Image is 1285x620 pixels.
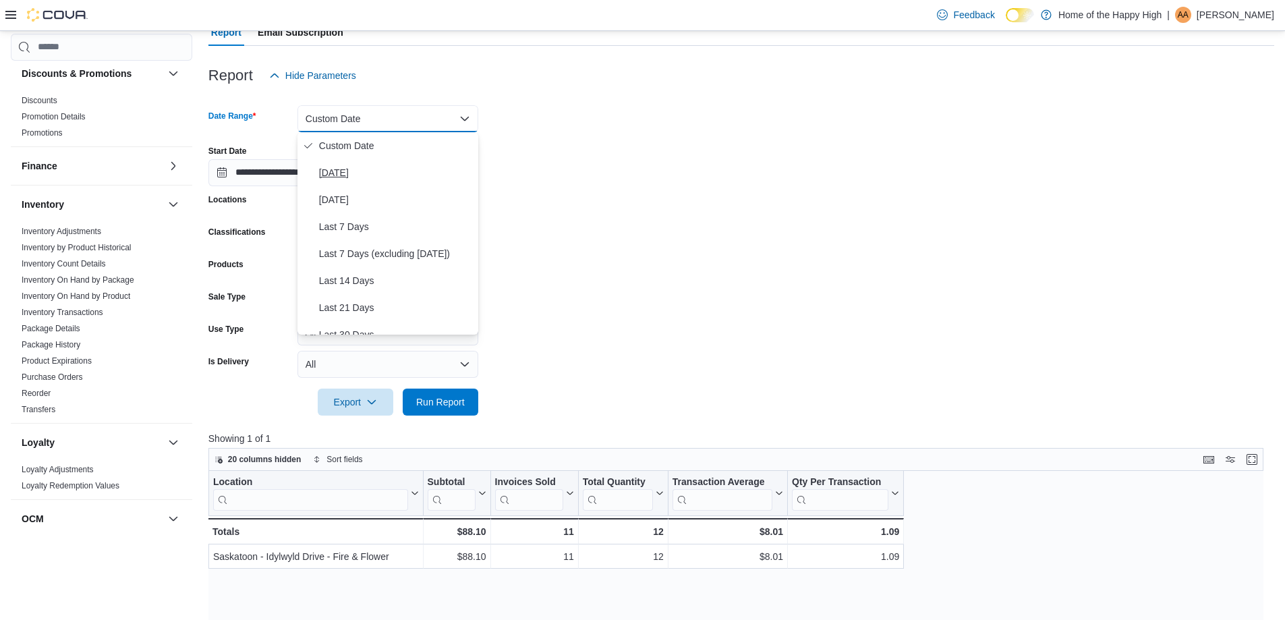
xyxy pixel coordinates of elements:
[27,8,88,22] img: Cova
[319,192,473,208] span: [DATE]
[213,548,419,565] div: Saskatoon - Idylwyld Drive - Fire & Flower
[427,476,486,511] button: Subtotal
[673,548,783,565] div: $8.01
[22,436,163,449] button: Loyalty
[165,65,181,82] button: Discounts & Promotions
[22,275,134,285] a: Inventory On Hand by Package
[1178,7,1189,23] span: AA
[932,1,1000,28] a: Feedback
[208,146,247,157] label: Start Date
[22,480,119,491] span: Loyalty Redemption Values
[208,291,246,302] label: Sale Type
[326,454,362,465] span: Sort fields
[583,476,653,511] div: Total Quantity
[208,159,338,186] input: Press the down key to open a popover containing a calendar.
[22,404,55,415] span: Transfers
[673,476,783,511] button: Transaction Average
[22,242,132,253] span: Inventory by Product Historical
[1167,7,1170,23] p: |
[403,389,478,416] button: Run Report
[22,67,163,80] button: Discounts & Promotions
[1222,451,1238,468] button: Display options
[22,291,130,301] a: Inventory On Hand by Product
[264,62,362,89] button: Hide Parameters
[165,196,181,213] button: Inventory
[22,227,101,236] a: Inventory Adjustments
[22,259,106,269] a: Inventory Count Details
[1201,451,1217,468] button: Keyboard shortcuts
[22,405,55,414] a: Transfers
[583,476,664,511] button: Total Quantity
[416,395,465,409] span: Run Report
[319,273,473,289] span: Last 14 Days
[319,219,473,235] span: Last 7 Days
[22,95,57,106] span: Discounts
[22,226,101,237] span: Inventory Adjustments
[22,258,106,269] span: Inventory Count Details
[1244,451,1260,468] button: Enter fullscreen
[319,138,473,154] span: Custom Date
[1006,8,1034,22] input: Dark Mode
[209,451,307,468] button: 20 columns hidden
[494,476,573,511] button: Invoices Sold
[213,476,408,511] div: Location
[22,464,94,475] span: Loyalty Adjustments
[792,476,888,511] div: Qty Per Transaction
[208,67,253,84] h3: Report
[22,388,51,399] span: Reorder
[22,128,63,138] span: Promotions
[673,524,783,540] div: $8.01
[583,524,664,540] div: 12
[319,327,473,343] span: Last 30 Days
[1197,7,1274,23] p: [PERSON_NAME]
[319,300,473,316] span: Last 21 Days
[308,451,368,468] button: Sort fields
[319,246,473,262] span: Last 7 Days (excluding [DATE])
[22,372,83,382] a: Purchase Orders
[792,476,888,489] div: Qty Per Transaction
[792,524,899,540] div: 1.09
[22,340,80,349] a: Package History
[494,476,563,489] div: Invoices Sold
[1175,7,1191,23] div: Arvinthan Anandan
[297,351,478,378] button: All
[208,227,266,237] label: Classifications
[22,356,92,366] a: Product Expirations
[297,105,478,132] button: Custom Date
[22,128,63,138] a: Promotions
[318,389,393,416] button: Export
[208,432,1274,445] p: Showing 1 of 1
[583,548,664,565] div: 12
[583,476,653,489] div: Total Quantity
[494,524,573,540] div: 11
[427,476,475,489] div: Subtotal
[22,198,163,211] button: Inventory
[427,476,475,511] div: Subtotal
[22,324,80,333] a: Package Details
[22,465,94,474] a: Loyalty Adjustments
[208,259,244,270] label: Products
[326,389,385,416] span: Export
[211,19,241,46] span: Report
[22,481,119,490] a: Loyalty Redemption Values
[208,194,247,205] label: Locations
[208,324,244,335] label: Use Type
[22,512,44,526] h3: OCM
[165,158,181,174] button: Finance
[22,243,132,252] a: Inventory by Product Historical
[494,548,573,565] div: 11
[427,524,486,540] div: $88.10
[285,69,356,82] span: Hide Parameters
[22,111,86,122] span: Promotion Details
[213,476,419,511] button: Location
[165,511,181,527] button: OCM
[22,67,132,80] h3: Discounts & Promotions
[208,111,256,121] label: Date Range
[22,198,64,211] h3: Inventory
[953,8,994,22] span: Feedback
[1058,7,1162,23] p: Home of the Happy High
[208,356,249,367] label: Is Delivery
[22,308,103,317] a: Inventory Transactions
